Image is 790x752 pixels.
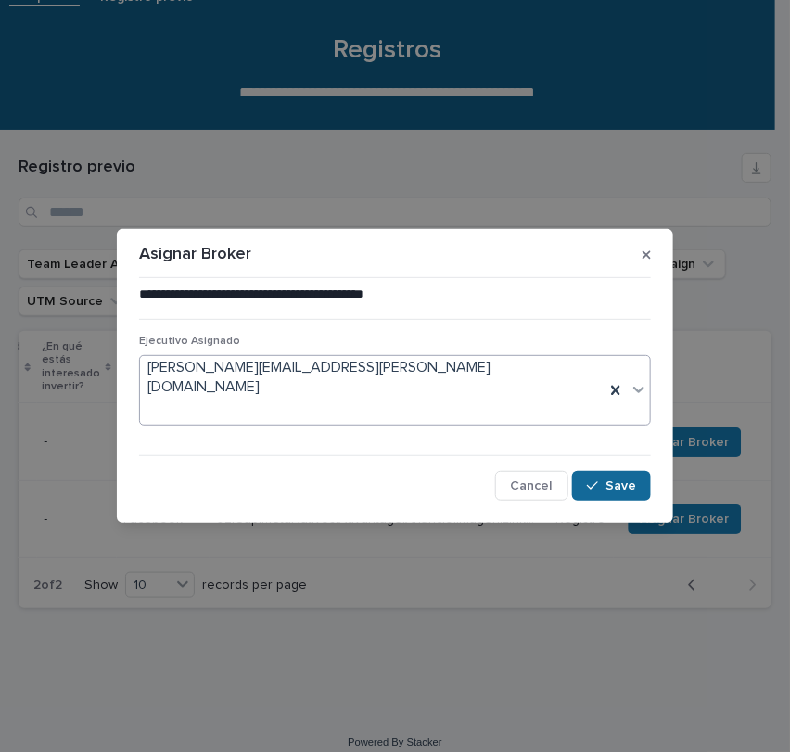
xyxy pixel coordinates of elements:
[511,479,553,492] span: Cancel
[139,245,251,265] p: Asignar Broker
[147,358,597,397] span: [PERSON_NAME][EMAIL_ADDRESS][PERSON_NAME][DOMAIN_NAME]
[605,479,636,492] span: Save
[572,471,651,501] button: Save
[495,471,568,501] button: Cancel
[139,336,240,347] span: Ejecutivo Asignado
